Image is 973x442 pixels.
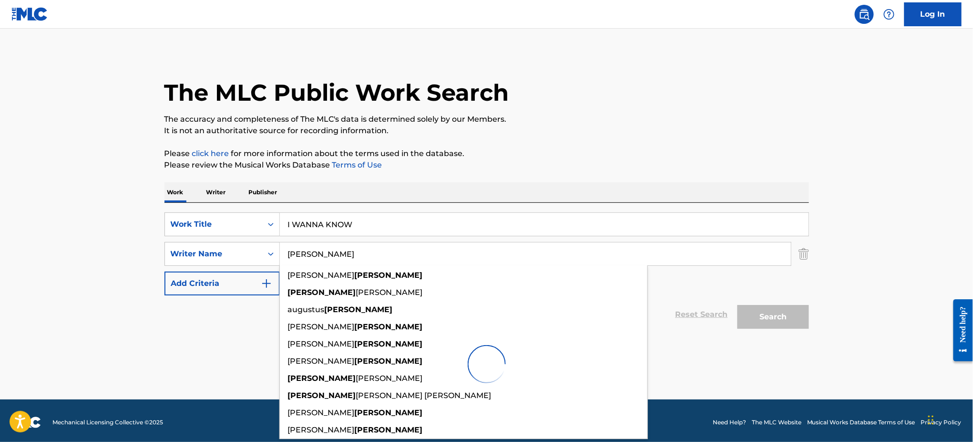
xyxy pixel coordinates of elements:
span: [PERSON_NAME] [288,408,355,417]
div: Work Title [171,219,256,230]
img: preloader [460,337,513,390]
div: Help [880,5,899,24]
span: [PERSON_NAME] [288,271,355,280]
img: 9d2ae6d4665cec9f34b9.svg [261,278,272,289]
a: Privacy Policy [921,418,962,427]
span: Mechanical Licensing Collective © 2025 [52,418,163,427]
button: Add Criteria [164,272,280,295]
strong: [PERSON_NAME] [288,288,356,297]
strong: [PERSON_NAME] [325,305,393,314]
a: click here [192,149,229,158]
p: The accuracy and completeness of The MLC's data is determined solely by our Members. [164,114,809,125]
div: Writer Name [171,248,256,260]
strong: [PERSON_NAME] [355,271,423,280]
img: help [883,9,895,20]
span: [PERSON_NAME] [288,425,355,434]
strong: [PERSON_NAME] [355,322,423,331]
img: Delete Criterion [799,242,809,266]
h1: The MLC Public Work Search [164,78,509,107]
strong: [PERSON_NAME] [355,408,423,417]
span: [PERSON_NAME] [PERSON_NAME] [356,391,492,400]
a: Terms of Use [330,160,382,169]
p: Please for more information about the terms used in the database. [164,148,809,159]
a: The MLC Website [752,418,801,427]
a: Musical Works Database Terms of Use [807,418,915,427]
p: Work [164,182,186,202]
iframe: Resource Center [946,292,973,368]
strong: [PERSON_NAME] [288,391,356,400]
p: It is not an authoritative source for recording information. [164,125,809,137]
img: MLC Logo [11,7,48,21]
p: Please review the Musical Works Database [164,159,809,171]
p: Writer [204,182,229,202]
form: Search Form [164,212,809,334]
a: Need Help? [713,418,746,427]
p: Publisher [246,182,280,202]
span: augustus [288,305,325,314]
span: [PERSON_NAME] [288,322,355,331]
div: Drag [928,406,934,434]
img: search [859,9,870,20]
iframe: Chat Widget [925,396,973,442]
strong: [PERSON_NAME] [355,425,423,434]
span: [PERSON_NAME] [356,288,423,297]
a: Log In [904,2,962,26]
a: Public Search [855,5,874,24]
